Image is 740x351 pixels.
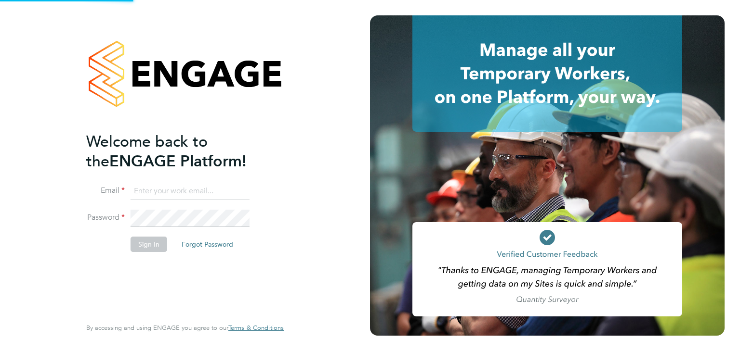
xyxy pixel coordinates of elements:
span: By accessing and using ENGAGE you agree to our [86,324,284,332]
span: Welcome back to the [86,132,208,171]
a: Terms & Conditions [228,324,284,332]
h2: ENGAGE Platform! [86,132,274,171]
label: Email [86,186,125,196]
button: Forgot Password [174,237,241,252]
button: Sign In [131,237,167,252]
label: Password [86,213,125,223]
input: Enter your work email... [131,183,250,200]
